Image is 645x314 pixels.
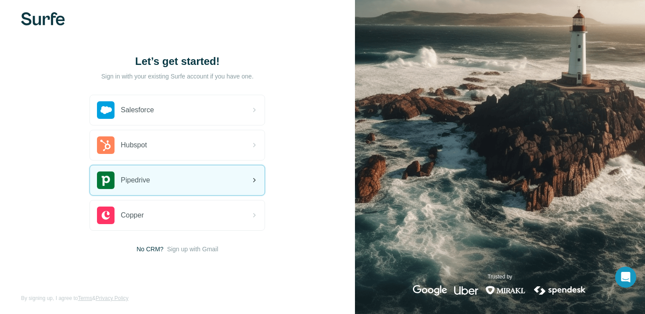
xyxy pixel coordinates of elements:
span: Pipedrive [121,175,150,186]
span: Copper [121,210,143,221]
img: copper's logo [97,207,115,224]
img: spendesk's logo [533,285,587,296]
span: Hubspot [121,140,147,150]
p: Trusted by [487,273,512,281]
p: Sign in with your existing Surfe account if you have one. [101,72,254,81]
div: Open Intercom Messenger [615,267,636,288]
img: mirakl's logo [485,285,526,296]
button: Sign up with Gmail [167,245,219,253]
a: Terms [78,295,92,301]
a: Privacy Policy [96,295,129,301]
img: pipedrive's logo [97,171,115,189]
img: Surfe's logo [21,12,65,25]
h1: Let’s get started! [90,54,265,68]
span: Salesforce [121,105,154,115]
img: uber's logo [454,285,478,296]
span: No CRM? [136,245,163,253]
img: google's logo [413,285,447,296]
span: By signing up, I agree to & [21,294,129,302]
img: hubspot's logo [97,136,115,154]
img: salesforce's logo [97,101,115,119]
